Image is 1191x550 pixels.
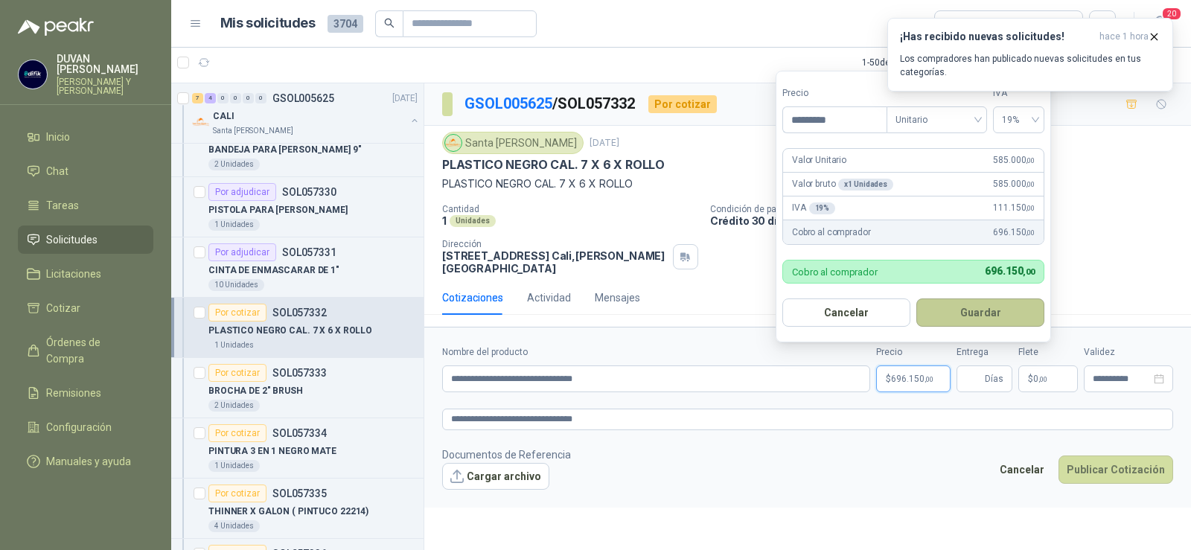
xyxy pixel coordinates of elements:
[18,328,153,373] a: Órdenes de Compra
[171,358,424,418] a: Por cotizarSOL057333BROCHA DE 2" BRUSH2 Unidades
[993,153,1035,167] span: 585.000
[208,279,264,291] div: 10 Unidades
[208,384,303,398] p: BROCHA DE 2" BRUSH
[46,300,80,316] span: Cotizar
[442,239,667,249] p: Dirección
[442,447,571,463] p: Documentos de Referencia
[220,13,316,34] h1: Mis solicitudes
[208,263,339,278] p: CINTA DE ENMASCARAR DE 1"
[208,520,260,532] div: 4 Unidades
[171,479,424,539] a: Por cotizarSOL057335THINNER X GALON ( PINTUCO 22214)4 Unidades
[442,176,1173,192] p: PLASTICO NEGRO CAL. 7 X 6 X ROLLO
[442,157,665,173] p: PLASTICO NEGRO CAL. 7 X 6 X ROLLO
[1018,345,1078,359] label: Flete
[208,364,266,382] div: Por cotizar
[1099,31,1149,43] span: hace 1 hora
[993,226,1035,240] span: 696.150
[171,418,424,479] a: Por cotizarSOL057334PINTURA 3 EN 1 NEGRO MATE1 Unidades
[171,117,424,177] a: Por adjudicarSOL057329BANDEJA PARA [PERSON_NAME] 9"2 Unidades
[328,15,363,33] span: 3704
[442,249,667,275] p: [STREET_ADDRESS] Cali , [PERSON_NAME][GEOGRAPHIC_DATA]
[590,136,619,150] p: [DATE]
[208,304,266,322] div: Por cotizar
[993,201,1035,215] span: 111.150
[46,163,68,179] span: Chat
[895,109,978,131] span: Unitario
[792,226,870,240] p: Cobro al comprador
[18,413,153,441] a: Configuración
[46,197,79,214] span: Tareas
[192,89,421,137] a: 7 4 0 0 0 0 GSOL005625[DATE] Company LogoCALISanta [PERSON_NAME]
[205,93,216,103] div: 4
[18,18,94,36] img: Logo peakr
[1033,374,1047,383] span: 0
[925,375,933,383] span: ,00
[442,290,503,306] div: Cotizaciones
[46,453,131,470] span: Manuales y ayuda
[208,460,260,472] div: 1 Unidades
[792,201,835,215] p: IVA
[57,54,153,74] p: DUVAN [PERSON_NAME]
[46,419,112,435] span: Configuración
[1023,267,1035,277] span: ,00
[1026,156,1035,164] span: ,00
[282,187,336,197] p: SOL057330
[1028,374,1033,383] span: $
[985,366,1003,391] span: Días
[19,60,47,89] img: Company Logo
[782,298,910,327] button: Cancelar
[985,265,1035,277] span: 696.150
[710,204,1185,214] p: Condición de pago
[57,77,153,95] p: [PERSON_NAME] Y [PERSON_NAME]
[18,191,153,220] a: Tareas
[442,345,870,359] label: Nombre del producto
[171,298,424,358] a: Por cotizarSOL057332PLASTICO NEGRO CAL. 7 X 6 X ROLLO1 Unidades
[838,179,893,191] div: x 1 Unidades
[171,177,424,237] a: Por adjudicarSOL057330PISTOLA PARA [PERSON_NAME]1 Unidades
[887,18,1173,92] button: ¡Has recibido nuevas solicitudes!hace 1 hora Los compradores han publicado nuevas solicitudes en ...
[862,51,954,74] div: 1 - 50 de 781
[792,153,846,167] p: Valor Unitario
[648,95,717,113] div: Por cotizar
[208,219,260,231] div: 1 Unidades
[18,123,153,151] a: Inicio
[1038,375,1047,383] span: ,00
[208,339,260,351] div: 1 Unidades
[230,93,241,103] div: 0
[272,93,334,103] p: GSOL005625
[272,428,327,438] p: SOL057334
[217,93,229,103] div: 0
[18,294,153,322] a: Cotizar
[992,455,1053,484] button: Cancelar
[782,86,887,100] label: Precio
[464,92,636,115] p: / SOL057332
[1026,180,1035,188] span: ,00
[208,143,362,157] p: BANDEJA PARA [PERSON_NAME] 9"
[208,400,260,412] div: 2 Unidades
[442,204,698,214] p: Cantidad
[272,488,327,499] p: SOL057335
[208,203,348,217] p: PISTOLA PARA [PERSON_NAME]
[527,290,571,306] div: Actividad
[208,485,266,502] div: Por cotizar
[282,247,336,258] p: SOL057331
[18,379,153,407] a: Remisiones
[46,385,101,401] span: Remisiones
[1026,228,1035,237] span: ,00
[710,214,1185,227] p: Crédito 30 días
[445,135,462,151] img: Company Logo
[243,93,254,103] div: 0
[46,231,98,248] span: Solicitudes
[1002,109,1035,131] span: 19%
[208,243,276,261] div: Por adjudicar
[1018,365,1078,392] p: $ 0,00
[46,129,70,145] span: Inicio
[1084,345,1173,359] label: Validez
[891,374,933,383] span: 696.150
[213,125,293,137] p: Santa [PERSON_NAME]
[900,52,1160,79] p: Los compradores han publicado nuevas solicitudes en tus categorías.
[272,307,327,318] p: SOL057332
[993,177,1035,191] span: 585.000
[1161,7,1182,21] span: 20
[1059,455,1173,484] button: Publicar Cotización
